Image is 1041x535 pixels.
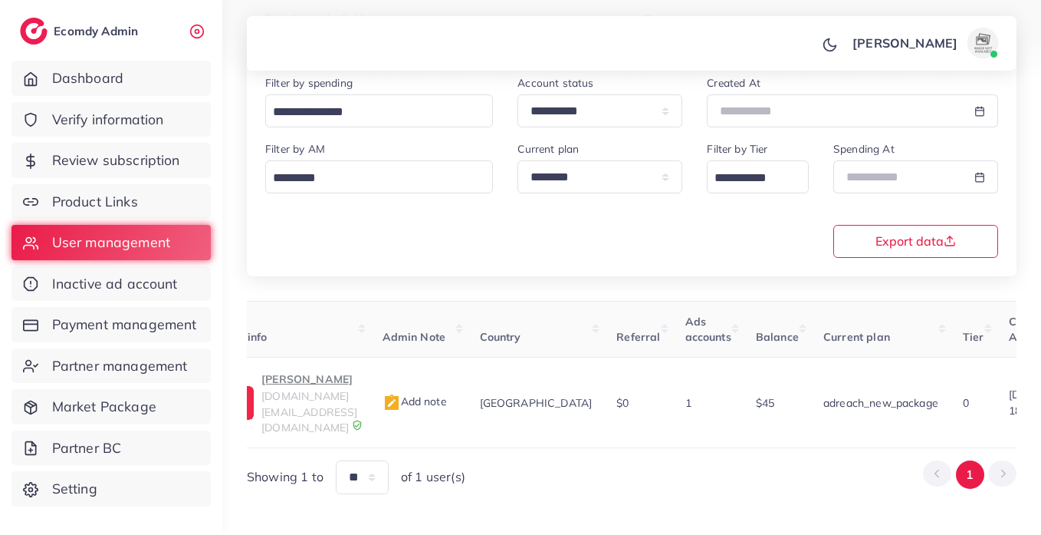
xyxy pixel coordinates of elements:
span: Add note [383,395,447,408]
p: [PERSON_NAME] [852,34,957,52]
label: Account status [517,75,593,91]
a: logoEcomdy Admin [20,18,142,45]
span: Inactive ad account [52,274,178,294]
span: Partner management [52,356,188,376]
label: Filter by AM [265,141,325,157]
span: of 1 user(s) [401,468,465,486]
a: Verify information [11,102,211,137]
span: Product Links [52,192,138,212]
a: Inactive ad account [11,266,211,302]
span: Payment management [52,315,197,335]
a: [PERSON_NAME][DOMAIN_NAME][EMAIL_ADDRESS][DOMAIN_NAME] [220,370,357,435]
span: Tier [963,330,984,344]
div: Search for option [265,160,493,193]
a: Payment management [11,307,211,342]
a: Product Links [11,184,211,220]
span: User management [52,233,170,253]
span: $45 [756,396,774,410]
a: User management [11,225,211,260]
a: Partner BC [11,431,211,466]
ul: Pagination [923,461,1016,489]
span: [GEOGRAPHIC_DATA] [480,396,593,410]
span: [DOMAIN_NAME][EMAIL_ADDRESS][DOMAIN_NAME] [261,389,357,434]
label: Filter by Tier [707,141,767,157]
span: Admin Note [383,330,446,344]
a: Dashboard [11,61,211,96]
span: 0 [963,396,969,410]
span: Export data [875,235,956,247]
img: logo [20,18,48,45]
span: Dashboard [52,68,123,88]
button: Go to page 1 [956,461,984,489]
span: adreach_new_package [823,396,938,410]
img: 9CAL8B2pu8EFxCJHYAAAAldEVYdGRhdGU6Y3JlYXRlADIwMjItMTItMDlUMDQ6NTg6MzkrMDA6MDBXSlgLAAAAJXRFWHRkYXR... [352,420,363,431]
span: $0 [616,396,629,410]
input: Search for option [709,167,789,190]
span: Country [480,330,521,344]
img: avatar [967,28,998,58]
span: Partner BC [52,438,122,458]
span: Review subscription [52,150,180,170]
a: Setting [11,471,211,507]
img: admin_note.cdd0b510.svg [383,394,401,412]
a: Partner management [11,348,211,384]
span: Referral [616,330,660,344]
span: Showing 1 to [247,468,323,486]
span: Current plan [823,330,890,344]
button: Export data [833,225,998,258]
span: Ads accounts [685,315,731,344]
a: [PERSON_NAME]avatar [844,28,1004,58]
span: Market Package [52,397,156,417]
span: Balance [756,330,799,344]
span: Verify information [52,110,164,130]
label: Current plan [517,141,579,157]
p: [PERSON_NAME] [261,370,357,388]
span: 1 [685,396,691,410]
label: Filter by spending [265,75,353,91]
a: Review subscription [11,143,211,178]
div: Search for option [265,94,493,127]
input: Search for option [268,167,473,190]
label: Created At [707,75,760,91]
a: Market Package [11,389,211,424]
input: Search for option [268,101,473,124]
div: Search for option [707,160,809,193]
h2: Ecomdy Admin [54,24,142,38]
span: Setting [52,479,97,499]
label: Spending At [833,141,895,157]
